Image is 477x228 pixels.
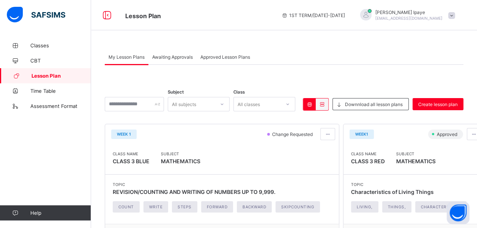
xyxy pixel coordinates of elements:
span: Class Name [351,151,385,156]
span: Change Requested [271,131,315,137]
span: CBT [30,58,91,64]
span: Awaiting Approvals [152,54,193,60]
span: Class [233,89,245,95]
span: Class Name [113,151,150,156]
span: Topic [351,182,470,187]
span: CLASS 3 BLUE [113,158,150,164]
div: MarianIpaye [353,9,459,22]
div: All subjects [172,97,196,111]
span: Approved Lesson Plans [200,54,250,60]
span: WEEK 1 [117,132,131,136]
span: Forward [207,205,228,209]
span: Subject [168,89,184,95]
span: Subject [396,151,436,156]
span: Count [118,205,134,209]
span: Classes [30,42,91,48]
button: Open asap [447,201,469,224]
span: MATHEMATICS [161,156,200,167]
img: safsims [7,7,65,23]
span: Create lesson plan [418,102,458,107]
span: My Lesson Plans [109,54,145,60]
span: Characteristics of Living Things [351,189,434,195]
span: things, [388,205,406,209]
span: Lesson Plan [31,73,91,79]
span: Skipcounting [281,205,314,209]
span: Write [149,205,163,209]
span: REVISION/COUNTING AND WRITING OF NUMBERS UP TO 9,999. [113,189,275,195]
span: Topic [113,182,324,187]
span: Steps [178,205,192,209]
div: All classes [238,97,260,111]
span: living, [357,205,373,209]
span: Subject [161,151,200,156]
span: characteristics [421,205,461,209]
span: [PERSON_NAME] Ipaye [375,9,442,15]
span: Week1 [355,132,368,136]
span: Backward [242,205,266,209]
span: Lesson Plan [125,12,161,20]
span: Help [30,210,91,216]
span: Approved [436,131,460,137]
span: Assessment Format [30,103,91,109]
span: Time Table [30,88,91,94]
span: [EMAIL_ADDRESS][DOMAIN_NAME] [375,16,442,20]
span: session/term information [282,12,345,18]
span: MATHEMATICS [396,156,436,167]
span: Downnload all lesson plans [345,102,403,107]
span: CLASS 3 RED [351,158,385,164]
